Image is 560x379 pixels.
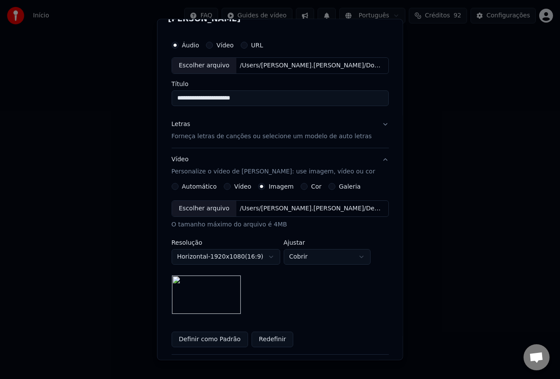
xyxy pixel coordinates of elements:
label: Título [171,81,389,87]
div: O tamanho máximo do arquivo é 4MB [171,220,389,229]
div: /Users/[PERSON_NAME].[PERSON_NAME]/Downloads/Onda Choc - Ele é o Rei - 13guga13 (youtube).mp3 [236,61,384,70]
div: /Users/[PERSON_NAME].[PERSON_NAME]/Desktop/Captura de ecrã [DATE], às 11.59.36.png [236,204,384,213]
button: LetrasForneça letras de canções ou selecione um modelo de auto letras [171,113,389,148]
label: Áudio [182,42,199,48]
div: Escolher arquivo [172,201,236,216]
label: Automático [182,183,216,189]
button: Definir como Padrão [171,331,248,347]
div: VídeoPersonalize o vídeo de [PERSON_NAME]: use imagem, vídeo ou cor [171,183,389,354]
button: Avançado [171,354,389,377]
h2: [PERSON_NAME] [168,15,392,23]
label: Ajustar [283,239,370,245]
label: Vídeo [216,42,234,48]
button: Redefinir [251,331,293,347]
p: Forneça letras de canções ou selecione um modelo de auto letras [171,132,371,141]
label: URL [251,42,263,48]
div: Escolher arquivo [172,58,236,73]
label: Cor [311,183,321,189]
div: Letras [171,120,190,129]
button: VídeoPersonalize o vídeo de [PERSON_NAME]: use imagem, vídeo ou cor [171,148,389,183]
label: Imagem [268,183,293,189]
label: Galeria [339,183,361,189]
label: Resolução [171,239,280,245]
label: Vídeo [234,183,251,189]
div: Vídeo [171,155,375,176]
p: Personalize o vídeo de [PERSON_NAME]: use imagem, vídeo ou cor [171,167,375,176]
